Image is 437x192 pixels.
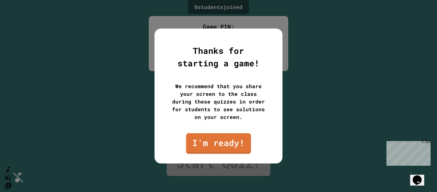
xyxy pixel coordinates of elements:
[384,138,431,166] iframe: chat widget
[171,82,266,121] div: We recommend that you share your screen to the class during these quizzes in order for students t...
[186,133,251,154] a: I'm ready!
[171,45,266,70] div: Thanks for starting a game!
[3,3,44,41] div: Chat with us now!Close
[410,166,431,186] iframe: chat widget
